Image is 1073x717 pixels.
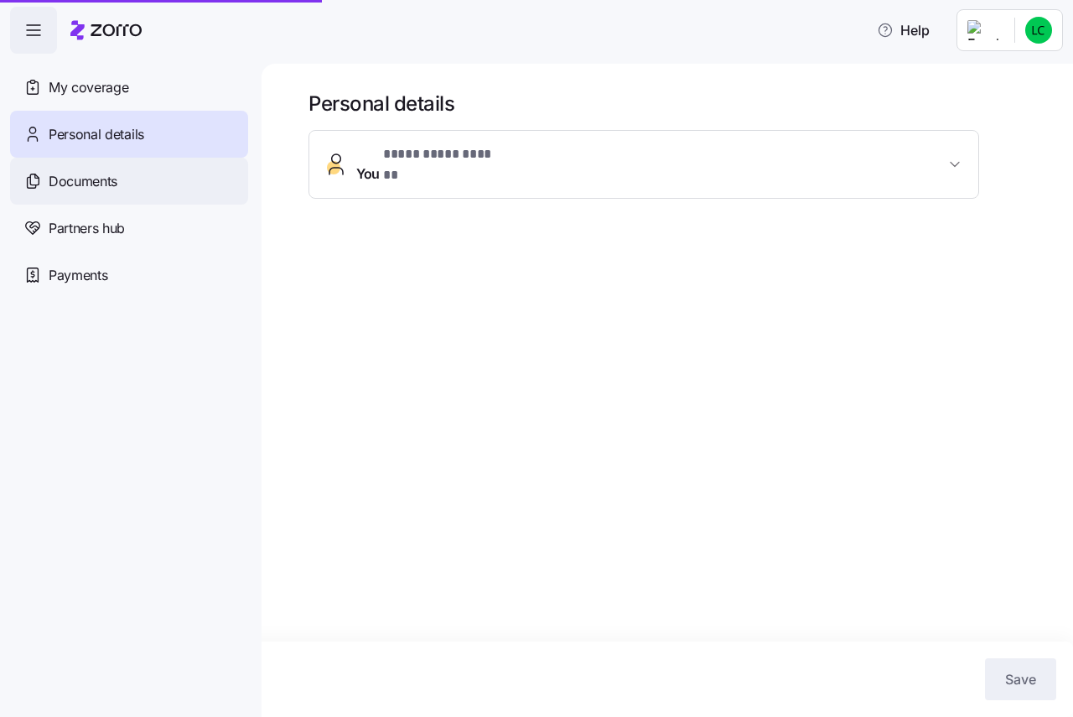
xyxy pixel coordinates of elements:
[49,77,128,98] span: My coverage
[863,13,943,47] button: Help
[49,171,117,192] span: Documents
[308,91,1050,117] h1: Personal details
[49,265,107,286] span: Payments
[10,205,248,252] a: Partners hub
[1025,17,1052,44] img: 97c90cac9ca3912185bb0cdc8374a5e6
[356,144,504,184] span: You
[1005,669,1036,689] span: Save
[10,64,248,111] a: My coverage
[49,218,125,239] span: Partners hub
[49,124,144,145] span: Personal details
[10,252,248,299] a: Payments
[967,20,1001,40] img: Employer logo
[10,111,248,158] a: Personal details
[10,158,248,205] a: Documents
[985,658,1056,700] button: Save
[877,20,930,40] span: Help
